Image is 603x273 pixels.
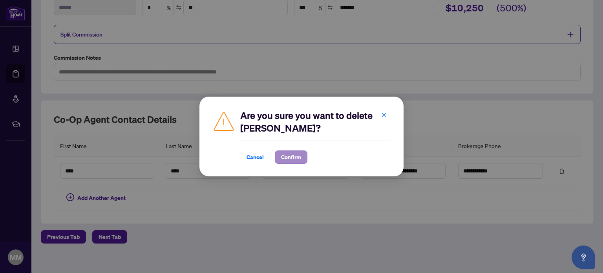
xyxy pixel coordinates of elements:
[572,246,595,269] button: Open asap
[212,109,236,133] img: Caution Icon
[275,150,307,164] button: Confirm
[381,112,387,118] span: close
[247,151,264,163] span: Cancel
[240,150,270,164] button: Cancel
[240,109,391,134] h2: Are you sure you want to delete [PERSON_NAME]?
[281,151,301,163] span: Confirm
